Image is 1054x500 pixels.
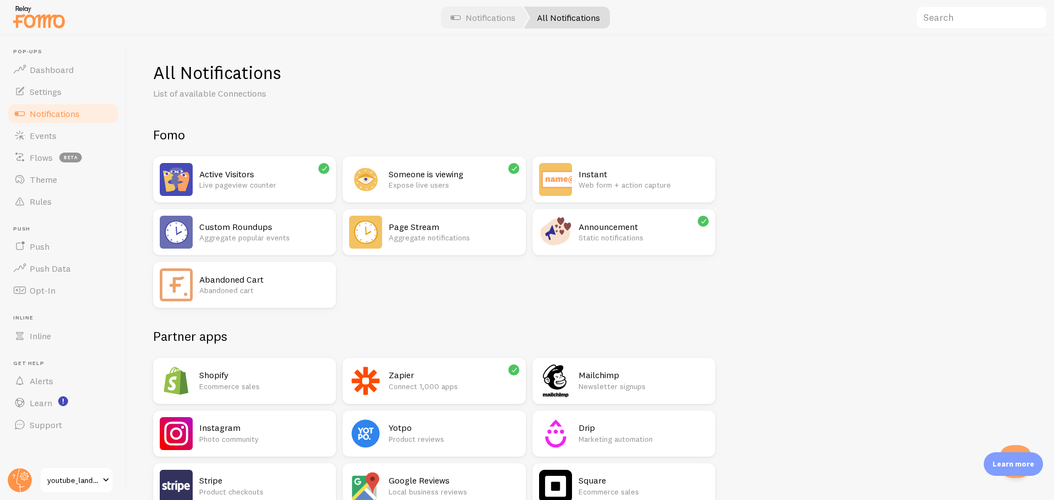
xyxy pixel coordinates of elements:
h2: Drip [579,422,709,434]
span: Settings [30,86,61,97]
h2: Shopify [199,369,329,381]
a: Rules [7,190,120,212]
a: Push Data [7,257,120,279]
img: Yotpo [349,417,382,450]
h2: Custom Roundups [199,221,329,233]
h2: Mailchimp [579,369,709,381]
h2: Someone is viewing [389,168,519,180]
img: Someone is viewing [349,163,382,196]
a: youtube_landing-b [40,467,114,493]
h2: Announcement [579,221,709,233]
a: Notifications [7,103,120,125]
img: Page Stream [349,216,382,249]
img: Mailchimp [539,364,572,397]
img: Announcement [539,216,572,249]
iframe: Help Scout Beacon - Open [999,445,1032,478]
span: Pop-ups [13,48,120,55]
h2: Instant [579,168,709,180]
p: Static notifications [579,232,709,243]
a: Opt-In [7,279,120,301]
p: Aggregate notifications [389,232,519,243]
h2: Active Visitors [199,168,329,180]
p: Aggregate popular events [199,232,329,243]
img: Active Visitors [160,163,193,196]
a: Support [7,414,120,436]
img: fomo-relay-logo-orange.svg [12,3,66,31]
img: Abandoned Cart [160,268,193,301]
img: Instagram [160,417,193,450]
span: Dashboard [30,64,74,75]
a: Dashboard [7,59,120,81]
img: Drip [539,417,572,450]
h2: Zapier [389,369,519,381]
p: Expose live users [389,179,519,190]
p: Connect 1,000 apps [389,381,519,392]
span: Learn [30,397,52,408]
span: Alerts [30,375,53,386]
a: Learn [7,392,120,414]
span: Opt-In [30,285,55,296]
p: Web form + action capture [579,179,709,190]
p: Product checkouts [199,486,329,497]
p: Marketing automation [579,434,709,445]
p: Learn more [993,459,1034,469]
span: Theme [30,174,57,185]
p: Ecommerce sales [199,381,329,392]
img: Shopify [160,364,193,397]
div: Learn more [984,452,1043,476]
p: Newsletter signups [579,381,709,392]
p: Product reviews [389,434,519,445]
a: Push [7,235,120,257]
span: Notifications [30,108,80,119]
h2: Google Reviews [389,475,519,486]
img: Custom Roundups [160,216,193,249]
a: Flows beta [7,147,120,168]
h2: Instagram [199,422,329,434]
span: Push Data [30,263,71,274]
svg: <p>Watch New Feature Tutorials!</p> [58,396,68,406]
h2: Yotpo [389,422,519,434]
span: Inline [30,330,51,341]
a: Alerts [7,370,120,392]
p: Ecommerce sales [579,486,709,497]
p: Local business reviews [389,486,519,497]
p: List of available Connections [153,87,417,100]
h2: Fomo [153,126,715,143]
span: Get Help [13,360,120,367]
span: Inline [13,314,120,322]
p: Abandoned cart [199,285,329,296]
span: Flows [30,152,53,163]
span: Push [13,226,120,233]
span: Rules [30,196,52,207]
a: Theme [7,168,120,190]
h2: Stripe [199,475,329,486]
h1: All Notifications [153,61,1028,84]
h2: Abandoned Cart [199,274,329,285]
img: Zapier [349,364,382,397]
p: Photo community [199,434,329,445]
span: youtube_landing-b [47,474,99,487]
span: Push [30,241,49,252]
a: Events [7,125,120,147]
p: Live pageview counter [199,179,329,190]
a: Inline [7,325,120,347]
h2: Partner apps [153,328,715,345]
a: Settings [7,81,120,103]
span: beta [59,153,82,162]
span: Support [30,419,62,430]
h2: Page Stream [389,221,519,233]
img: Instant [539,163,572,196]
h2: Square [579,475,709,486]
span: Events [30,130,57,141]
